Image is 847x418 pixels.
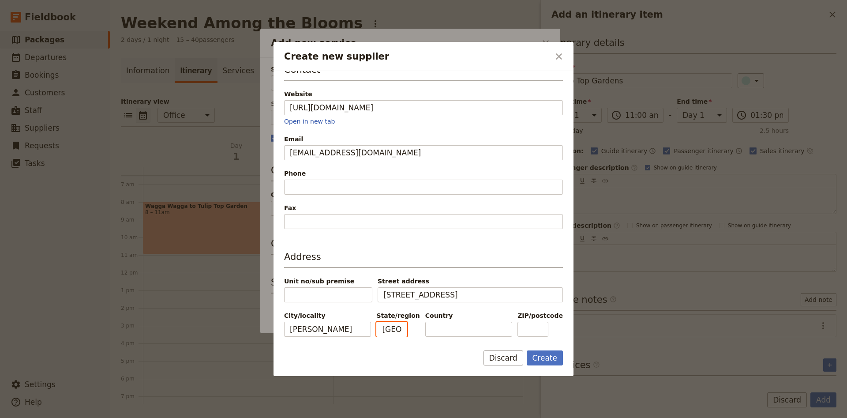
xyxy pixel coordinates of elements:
span: Email [284,135,563,143]
input: Phone [284,180,563,195]
span: Phone [284,169,563,178]
input: Fax [284,214,563,229]
h3: Address [284,250,563,268]
div: Website [284,90,563,98]
input: Country [425,322,512,337]
button: Create [527,350,563,365]
input: Street address [378,287,563,302]
input: Email [284,145,563,160]
span: Unit no/sub premise [284,277,372,286]
h2: Create new supplier [284,50,550,63]
span: City/locality [284,311,371,320]
span: Fax [284,203,563,212]
input: Unit no/sub premise [284,287,372,302]
span: Country [425,311,512,320]
a: Open in new tab [284,118,335,125]
span: State/region [376,311,420,320]
input: City/locality [284,322,371,337]
button: Discard [483,350,523,365]
span: ZIP/postcode [517,311,563,320]
input: ZIP/postcode [517,322,548,337]
button: Close dialog [551,49,566,64]
input: State/region [376,322,407,337]
span: Street address [378,277,563,286]
input: Website [284,100,563,115]
h3: Contact [284,63,563,81]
